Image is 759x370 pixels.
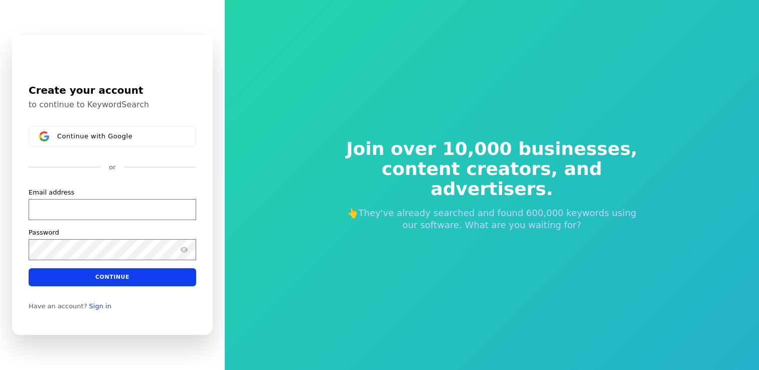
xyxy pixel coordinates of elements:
[29,302,87,310] span: Have an account?
[178,244,190,256] button: Show password
[29,126,196,147] button: Sign in with GoogleContinue with Google
[340,159,645,199] span: content creators, and advertisers.
[29,228,59,237] label: Password
[39,131,49,141] img: Sign in with Google
[29,100,196,110] p: to continue to KeywordSearch
[340,207,645,231] p: 👆They've already searched and found 600,000 keywords using our software. What are you waiting for?
[89,302,111,310] a: Sign in
[109,163,115,172] p: or
[57,132,132,140] span: Continue with Google
[29,83,196,98] h1: Create your account
[340,139,645,159] span: Join over 10,000 businesses,
[29,188,74,197] label: Email address
[29,268,196,286] button: Continue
